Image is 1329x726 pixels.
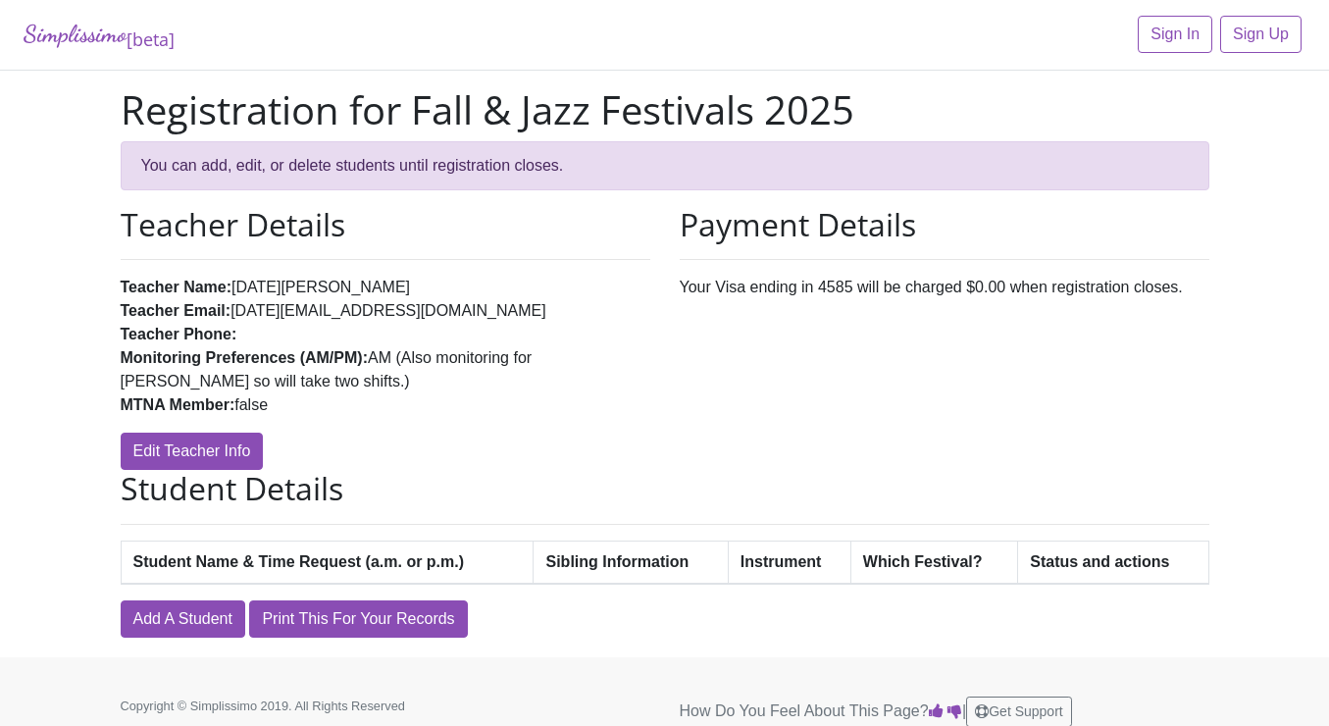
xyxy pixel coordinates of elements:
[121,349,368,366] strong: Monitoring Preferences (AM/PM):
[121,279,232,295] strong: Teacher Name:
[1138,16,1212,53] a: Sign In
[121,141,1209,190] div: You can add, edit, or delete students until registration closes.
[121,600,245,638] a: Add A Student
[121,433,264,470] a: Edit Teacher Info
[121,393,650,417] li: false
[121,697,464,715] p: Copyright © Simplissimo 2019. All Rights Reserved
[121,470,1209,507] h2: Student Details
[121,206,650,243] h2: Teacher Details
[249,600,467,638] a: Print This For Your Records
[121,346,650,393] li: AM (Also monitoring for [PERSON_NAME] so will take two shifts.)
[1018,541,1208,584] th: Status and actions
[534,541,728,584] th: Sibling Information
[121,326,237,342] strong: Teacher Phone:
[121,299,650,323] li: [DATE][EMAIL_ADDRESS][DOMAIN_NAME]
[665,206,1224,470] div: Your Visa ending in 4585 will be charged $0.00 when registration closes.
[127,27,175,51] sub: [beta]
[121,86,1209,133] h1: Registration for Fall & Jazz Festivals 2025
[121,276,650,299] li: [DATE][PERSON_NAME]
[728,541,850,584] th: Instrument
[850,541,1017,584] th: Which Festival?
[1220,16,1302,53] a: Sign Up
[680,206,1209,243] h2: Payment Details
[121,541,534,584] th: Student Name & Time Request (a.m. or p.m.)
[121,396,235,413] strong: MTNA Member:
[121,302,231,319] strong: Teacher Email:
[24,16,175,54] a: Simplissimo[beta]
